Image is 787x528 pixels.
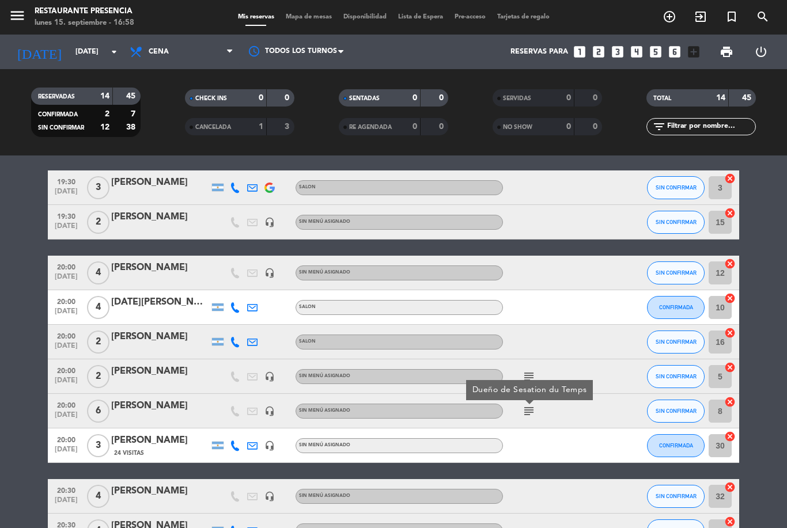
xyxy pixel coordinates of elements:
i: exit_to_app [694,10,707,24]
span: RE AGENDADA [349,124,392,130]
strong: 0 [593,94,600,102]
span: CONFIRMADA [659,304,693,310]
i: looks_3 [610,44,625,59]
span: 3 [87,176,109,199]
span: SIN CONFIRMAR [656,408,697,414]
div: lunes 15. septiembre - 16:58 [35,17,134,29]
span: Pre-acceso [449,14,491,20]
span: SIN CONFIRMAR [38,125,84,131]
strong: 0 [566,94,571,102]
i: looks_two [591,44,606,59]
span: 20:00 [52,260,81,273]
button: menu [9,7,26,28]
div: [DATE][PERSON_NAME] [111,295,209,310]
i: search [756,10,770,24]
span: 19:30 [52,174,81,188]
span: [DATE] [52,222,81,235]
span: 2 [87,331,109,354]
span: SIN CONFIRMAR [656,493,697,499]
strong: 0 [566,123,571,131]
strong: 0 [593,123,600,131]
span: SENTADAS [349,96,380,101]
div: [PERSON_NAME] [111,484,209,499]
div: [PERSON_NAME] [111,210,209,225]
span: 20:00 [52,432,81,446]
i: cancel [724,481,736,493]
strong: 7 [131,110,138,118]
span: 4 [87,261,109,284]
span: 2 [87,211,109,234]
span: BUSCAR [747,7,778,26]
strong: 14 [100,92,109,100]
i: headset_mic [264,491,275,502]
input: Filtrar por nombre... [666,120,755,133]
img: google-logo.png [264,183,275,193]
span: [DATE] [52,411,81,424]
span: CHECK INS [195,96,227,101]
span: 4 [87,296,109,319]
span: SERVIDAS [503,96,531,101]
button: CONFIRMADA [647,434,705,457]
span: RESERVAR MESA [654,7,685,26]
div: LOG OUT [744,35,778,69]
span: 19:30 [52,209,81,222]
i: cancel [724,327,736,339]
span: Sin menú asignado [299,374,350,378]
i: power_settings_new [754,45,768,59]
i: headset_mic [264,268,275,278]
i: turned_in_not [725,10,739,24]
span: [DATE] [52,342,81,355]
div: [PERSON_NAME] [111,364,209,379]
div: Dueño de Sesation du Temps [472,384,587,396]
span: Reservas para [510,48,568,56]
button: CONFIRMADA [647,296,705,319]
i: subject [522,370,536,383]
span: Lista de Espera [392,14,449,20]
i: cancel [724,207,736,219]
span: Disponibilidad [338,14,392,20]
span: Sin menú asignado [299,219,350,224]
span: 20:00 [52,329,81,342]
i: looks_5 [648,44,663,59]
span: [DATE] [52,273,81,286]
span: 4 [87,485,109,508]
span: CONFIRMADA [659,442,693,449]
i: arrow_drop_down [107,45,121,59]
button: SIN CONFIRMAR [647,485,705,508]
div: [PERSON_NAME] [111,260,209,275]
span: SIN CONFIRMAR [656,219,697,225]
span: 20:00 [52,398,81,411]
span: 20:30 [52,483,81,496]
span: [DATE] [52,446,81,459]
strong: 45 [742,94,754,102]
i: headset_mic [264,371,275,382]
span: CANCELADA [195,124,231,130]
button: SIN CONFIRMAR [647,211,705,234]
strong: 38 [126,123,138,131]
strong: 0 [439,123,446,131]
span: 20:00 [52,363,81,377]
strong: 0 [413,123,417,131]
span: [DATE] [52,307,81,321]
i: headset_mic [264,406,275,416]
i: cancel [724,173,736,184]
span: 2 [87,365,109,388]
div: Restaurante Presencia [35,6,134,17]
i: cancel [724,362,736,373]
span: Sin menú asignado [299,270,350,275]
strong: 1 [259,123,263,131]
button: SIN CONFIRMAR [647,400,705,423]
span: RESERVADAS [38,94,75,100]
span: SIN CONFIRMAR [656,373,697,379]
i: cancel [724,293,736,304]
span: Mapa de mesas [280,14,338,20]
strong: 45 [126,92,138,100]
i: add_circle_outline [663,10,676,24]
span: 3 [87,434,109,457]
strong: 0 [259,94,263,102]
button: SIN CONFIRMAR [647,365,705,388]
i: menu [9,7,26,24]
span: CONFIRMADA [38,112,78,117]
span: [DATE] [52,496,81,510]
span: 6 [87,400,109,423]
